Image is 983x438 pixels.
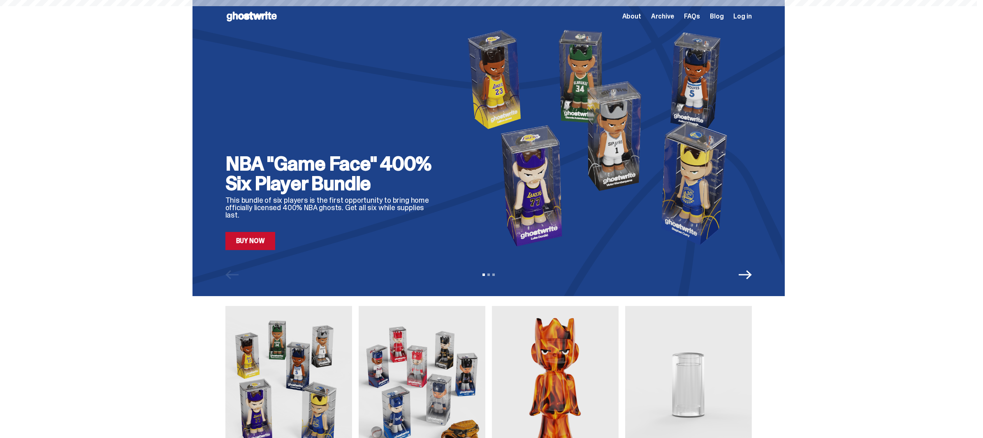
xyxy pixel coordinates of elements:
h2: NBA "Game Face" 400% Six Player Bundle [225,154,439,193]
img: NBA "Game Face" 400% Six Player Bundle [452,25,752,250]
p: This bundle of six players is the first opportunity to bring home officially licensed 400% NBA gh... [225,197,439,219]
a: Blog [710,13,723,20]
button: View slide 3 [492,273,495,276]
button: View slide 1 [482,273,485,276]
a: Log in [733,13,751,20]
a: FAQs [684,13,700,20]
a: Buy Now [225,232,276,250]
button: Next [739,268,752,281]
a: Archive [651,13,674,20]
button: View slide 2 [487,273,490,276]
a: About [622,13,641,20]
